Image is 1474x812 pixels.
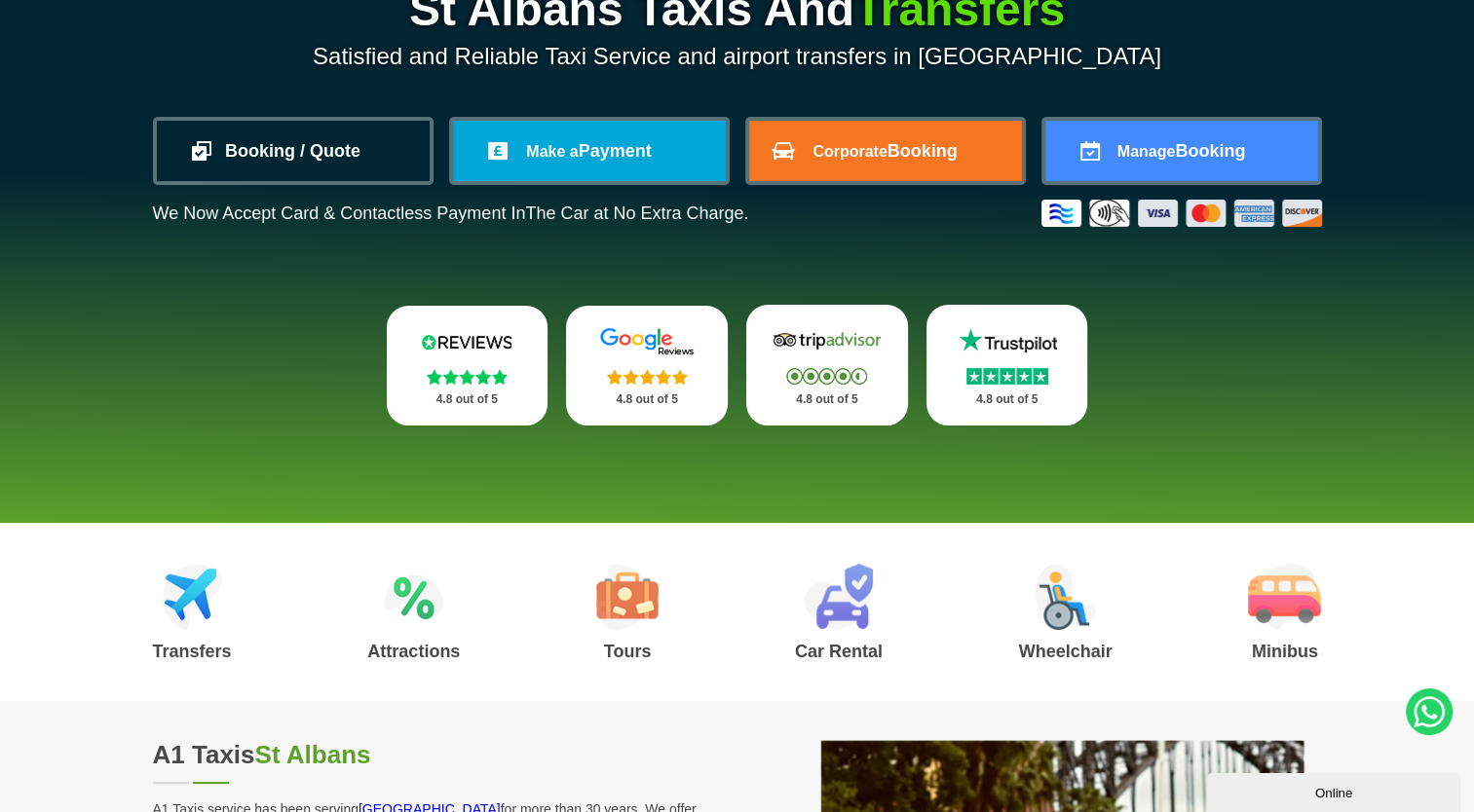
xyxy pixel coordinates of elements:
[367,643,460,660] h3: Attractions
[1035,564,1097,630] img: Wheelchair
[1248,643,1321,660] h3: Minibus
[408,327,525,356] img: Reviews.io
[525,203,748,223] span: The Car at No Extra Charge.
[948,388,1067,412] p: 4.8 out of 5
[596,643,659,660] h3: Tours
[768,388,887,412] p: 4.8 out of 5
[795,643,883,660] h3: Car Rental
[453,121,726,181] a: Make aPayment
[804,564,873,630] img: Car Rental
[153,740,714,770] h2: A1 Taxis
[153,643,232,660] h3: Transfers
[813,143,887,160] span: Corporate
[1207,769,1464,812] iframe: chat widget
[566,306,728,425] a: Google Stars 4.8 out of 5
[949,326,1066,355] img: Trustpilot
[427,369,508,385] img: Stars
[1117,143,1176,160] span: Manage
[1248,564,1321,630] img: Minibus
[408,388,527,412] p: 4.8 out of 5
[255,740,371,769] span: St Albans
[966,368,1048,385] img: Stars
[157,121,430,181] a: Booking / Quote
[769,326,886,355] img: Tripadvisor
[153,203,749,224] p: We Now Accept Card & Contactless Payment In
[1041,200,1322,227] img: Credit And Debit Cards
[1045,121,1318,181] a: ManageBooking
[587,388,706,412] p: 4.8 out of 5
[786,368,867,385] img: Stars
[588,327,705,356] img: Google
[1019,643,1113,660] h3: Wheelchair
[746,305,908,425] a: Tripadvisor Stars 4.8 out of 5
[607,369,688,385] img: Stars
[596,564,659,630] img: Tours
[384,564,443,630] img: Attractions
[387,306,548,425] a: Reviews.io Stars 4.8 out of 5
[926,305,1088,425] a: Trustpilot Stars 4.8 out of 5
[163,564,222,630] img: Airport Transfers
[749,121,1022,181] a: CorporateBooking
[526,143,578,160] span: Make a
[153,43,1322,70] p: Satisfied and Reliable Taxi Service and airport transfers in [GEOGRAPHIC_DATA]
